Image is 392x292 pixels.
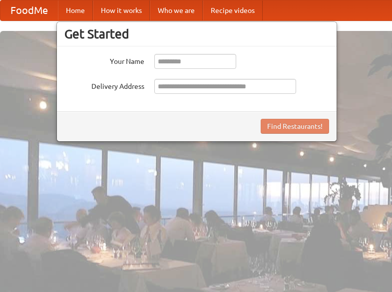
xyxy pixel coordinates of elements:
[0,0,58,20] a: FoodMe
[64,79,144,91] label: Delivery Address
[64,54,144,66] label: Your Name
[203,0,263,20] a: Recipe videos
[261,119,329,134] button: Find Restaurants!
[93,0,150,20] a: How it works
[150,0,203,20] a: Who we are
[58,0,93,20] a: Home
[64,26,329,41] h3: Get Started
